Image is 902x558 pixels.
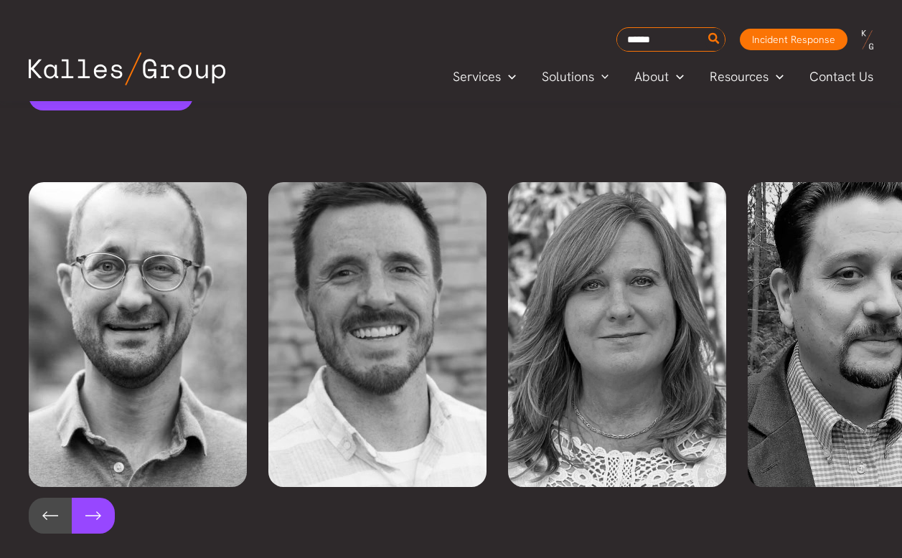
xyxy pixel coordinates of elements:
a: SolutionsMenu Toggle [529,66,622,88]
span: Menu Toggle [594,66,609,88]
a: Incident Response [740,29,847,50]
a: ServicesMenu Toggle [440,66,529,88]
span: Menu Toggle [669,66,684,88]
span: Contact Us [809,66,873,88]
span: About [634,66,669,88]
a: Contact Us [797,66,888,88]
button: Search [705,28,723,51]
span: Resources [710,66,769,88]
span: Solutions [542,66,594,88]
nav: Primary Site Navigation [440,65,888,88]
a: ResourcesMenu Toggle [697,66,797,88]
img: Kalles Group [29,52,225,85]
a: AboutMenu Toggle [621,66,697,88]
span: Services [453,66,501,88]
span: Menu Toggle [769,66,784,88]
span: Menu Toggle [501,66,516,88]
